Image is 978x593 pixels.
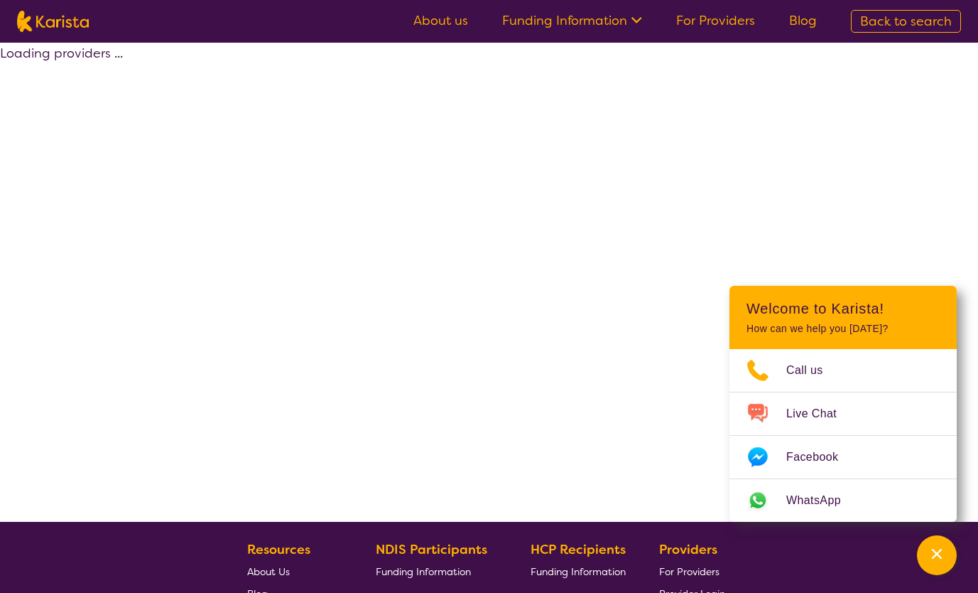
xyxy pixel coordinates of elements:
span: Back to search [860,13,952,30]
button: Channel Menu [917,535,957,575]
span: Live Chat [786,403,854,424]
img: Karista logo [17,11,89,32]
a: Funding Information [531,560,626,582]
div: Channel Menu [729,286,957,522]
a: For Providers [659,560,725,582]
a: Funding Information [502,12,642,29]
a: Back to search [851,10,961,33]
h2: Welcome to Karista! [746,300,940,317]
b: Providers [659,541,717,558]
a: For Providers [676,12,755,29]
span: About Us [247,565,290,578]
b: NDIS Participants [376,541,487,558]
span: Facebook [786,447,855,468]
p: How can we help you [DATE]? [746,323,940,335]
span: Funding Information [531,565,626,578]
a: Funding Information [376,560,498,582]
span: Funding Information [376,565,471,578]
span: Call us [786,360,840,381]
span: WhatsApp [786,490,858,511]
ul: Choose channel [729,349,957,522]
span: For Providers [659,565,719,578]
b: Resources [247,541,310,558]
a: About Us [247,560,342,582]
b: HCP Recipients [531,541,626,558]
a: About us [413,12,468,29]
a: Web link opens in a new tab. [729,479,957,522]
a: Blog [789,12,817,29]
